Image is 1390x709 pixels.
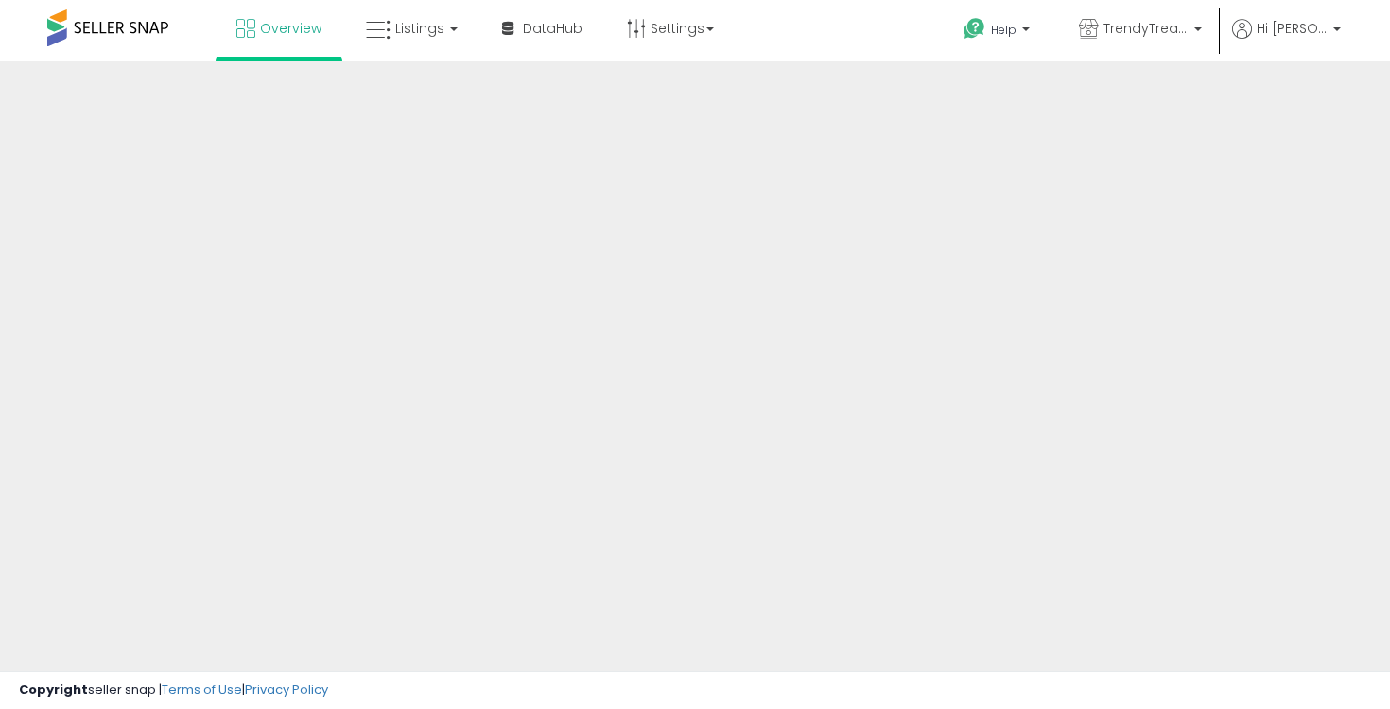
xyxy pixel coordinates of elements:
[1103,19,1189,38] span: TrendyTreadsLlc
[162,681,242,699] a: Terms of Use
[991,22,1016,38] span: Help
[245,681,328,699] a: Privacy Policy
[395,19,444,38] span: Listings
[19,682,328,700] div: seller snap | |
[19,681,88,699] strong: Copyright
[260,19,321,38] span: Overview
[948,3,1049,61] a: Help
[1232,19,1341,61] a: Hi [PERSON_NAME]
[1257,19,1328,38] span: Hi [PERSON_NAME]
[523,19,582,38] span: DataHub
[963,17,986,41] i: Get Help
